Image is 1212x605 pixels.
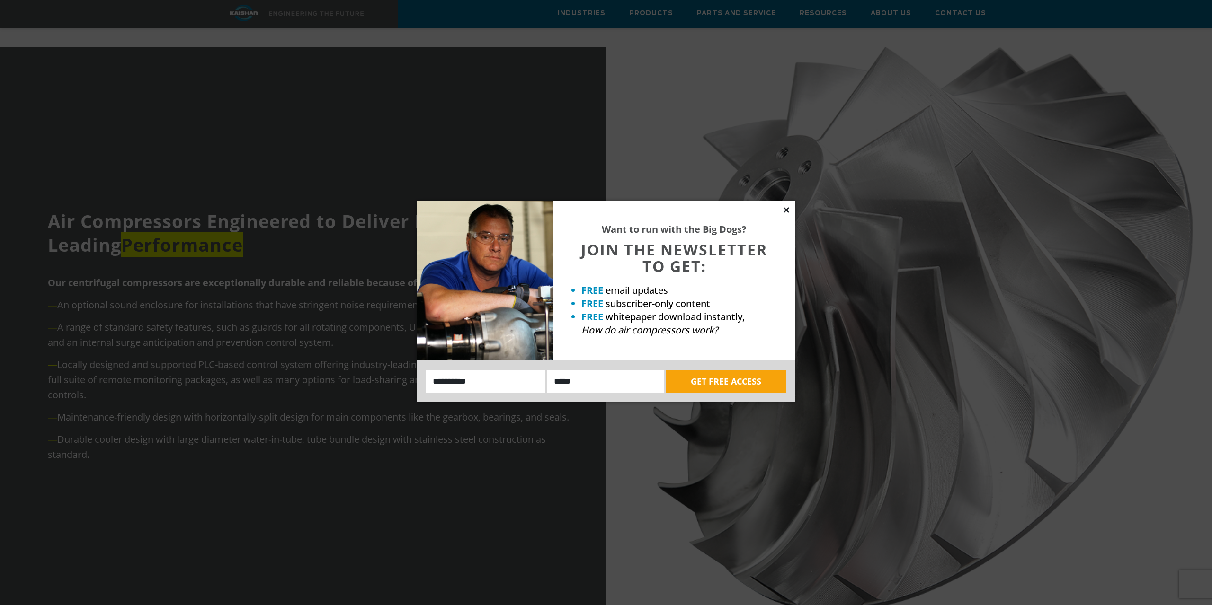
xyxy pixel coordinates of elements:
[606,284,668,297] span: email updates
[581,239,767,276] span: JOIN THE NEWSLETTER TO GET:
[606,297,710,310] span: subscriber-only content
[606,310,745,323] span: whitepaper download instantly,
[581,284,603,297] strong: FREE
[782,206,791,214] button: Close
[581,297,603,310] strong: FREE
[602,223,747,236] strong: Want to run with the Big Dogs?
[426,370,545,393] input: Name:
[666,370,786,393] button: GET FREE ACCESS
[547,370,664,393] input: Email
[581,310,603,323] strong: FREE
[581,324,718,336] em: How do air compressors work?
